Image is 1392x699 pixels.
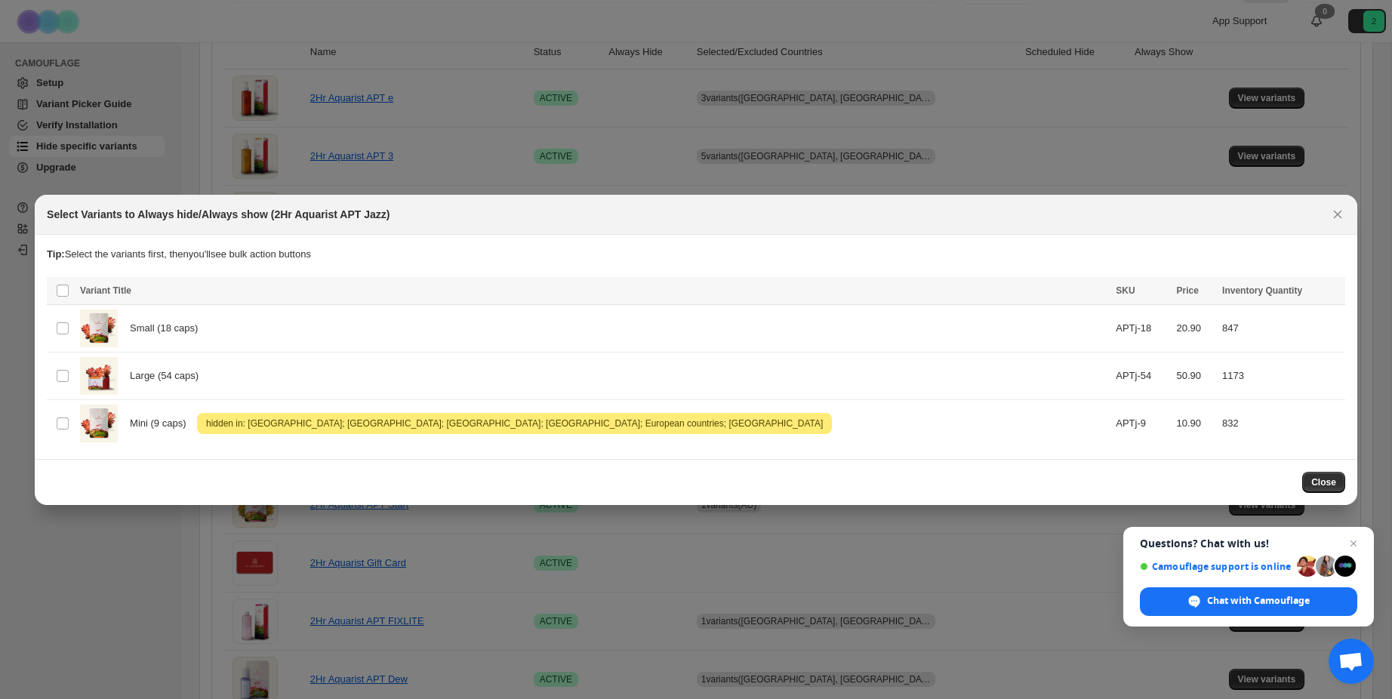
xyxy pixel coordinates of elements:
p: Select the variants first, then you'll see bulk action buttons [47,247,1345,262]
button: Close [1327,204,1348,225]
span: Mini (9 caps) [130,416,194,431]
td: 1173 [1218,352,1345,399]
span: Questions? Chat with us! [1140,537,1357,550]
span: Camouflage support is online [1140,561,1292,572]
span: SKU [1116,285,1135,296]
a: Open chat [1329,639,1374,684]
strong: Tip: [47,248,65,260]
span: Chat with Camouflage [1207,594,1310,608]
span: Price [1176,285,1198,296]
img: APTJAZZ54Front-min.jpg [80,357,118,395]
td: 847 [1218,304,1345,352]
button: Close [1302,472,1345,493]
h2: Select Variants to Always hide/Always show (2Hr Aquarist APT Jazz) [47,207,390,222]
td: 20.90 [1172,304,1218,352]
span: Close [1311,476,1336,488]
td: 832 [1218,399,1345,447]
td: 50.90 [1172,352,1218,399]
span: Small (18 caps) [130,321,206,336]
span: Chat with Camouflage [1140,587,1357,616]
td: APTj-9 [1111,399,1172,447]
img: APTJAZZ18Front-min.jpg [80,405,118,442]
td: APTj-54 [1111,352,1172,399]
span: Inventory Quantity [1222,285,1302,296]
span: Variant Title [80,285,131,296]
td: 10.90 [1172,399,1218,447]
span: hidden in: [GEOGRAPHIC_DATA]; [GEOGRAPHIC_DATA]; [GEOGRAPHIC_DATA]; [GEOGRAPHIC_DATA]; European c... [203,414,826,433]
td: APTj-18 [1111,304,1172,352]
img: APT_JAZZ_18_Front.jpg [80,309,118,347]
span: Large (54 caps) [130,368,207,383]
